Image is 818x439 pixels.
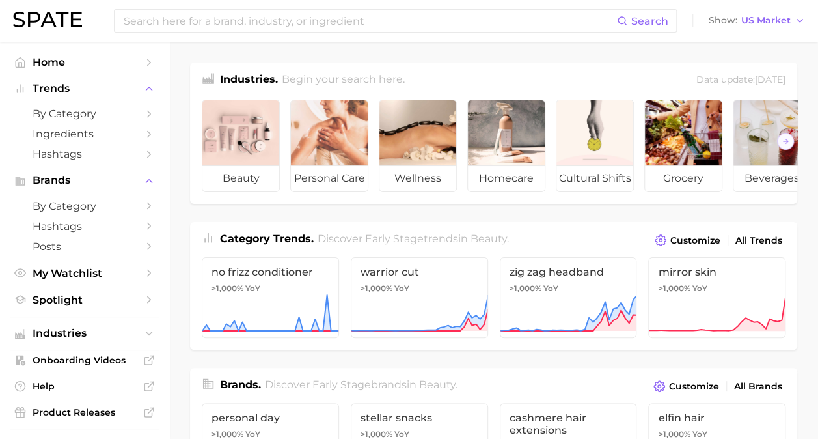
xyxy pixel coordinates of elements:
span: All Trends [735,235,782,246]
a: cultural shifts [556,100,634,192]
span: Customize [669,381,719,392]
a: Product Releases [10,403,159,422]
span: >1,000% [211,429,243,439]
span: Discover Early Stage trends in . [318,233,509,245]
input: Search here for a brand, industry, or ingredient [122,10,617,32]
span: Show [709,17,737,24]
span: >1,000% [658,283,690,293]
span: beauty [419,378,456,391]
span: Ingredients [33,128,137,140]
span: >1,000% [211,283,243,293]
button: Brands [10,171,159,190]
span: cultural shifts [556,165,633,191]
span: elfin hair [658,412,776,424]
img: SPATE [13,12,82,27]
a: grocery [644,100,722,192]
a: Onboarding Videos [10,350,159,370]
span: All Brands [734,381,782,392]
a: Spotlight [10,290,159,310]
a: no frizz conditioner>1,000% YoY [202,257,339,338]
span: stellar snacks [361,412,478,424]
span: YoY [394,283,409,294]
span: YoY [543,283,558,294]
a: beauty [202,100,280,192]
span: Trends [33,83,137,94]
span: beauty [202,165,279,191]
button: Trends [10,79,159,98]
button: ShowUS Market [705,12,808,29]
span: Search [631,15,668,27]
a: wellness [379,100,457,192]
span: Posts [33,240,137,253]
span: Brands [33,175,137,186]
a: beverages [733,100,811,192]
button: Customize [651,231,724,249]
a: personal care [290,100,368,192]
span: personal care [291,165,368,191]
a: mirror skin>1,000% YoY [648,257,785,338]
span: beverages [733,165,810,191]
span: Home [33,56,137,68]
span: wellness [379,165,456,191]
span: YoY [245,283,260,294]
a: Hashtags [10,144,159,164]
span: grocery [645,165,722,191]
span: no frizz conditioner [211,266,329,278]
span: Brands . [220,378,261,391]
a: warrior cut>1,000% YoY [351,257,488,338]
span: Hashtags [33,220,137,233]
button: Scroll Right [777,133,794,150]
a: All Brands [731,378,785,395]
span: mirror skin [658,266,776,278]
span: My Watchlist [33,267,137,279]
span: beauty [470,233,507,245]
span: by Category [33,200,137,212]
h2: Begin your search here. [282,72,405,89]
a: Help [10,376,159,396]
span: Category Trends . [220,233,314,245]
a: Ingredients [10,124,159,144]
a: Home [10,52,159,72]
a: by Category [10,196,159,216]
span: Industries [33,328,137,339]
span: Customize [670,235,720,246]
span: homecare [468,165,545,191]
a: My Watchlist [10,263,159,283]
span: warrior cut [361,266,478,278]
span: >1,000% [658,429,690,439]
span: cashmere hair extensions [510,412,627,436]
span: Onboarding Videos [33,354,137,366]
span: by Category [33,107,137,120]
a: zig zag headband>1,000% YoY [500,257,637,338]
h1: Industries. [220,72,278,89]
div: Data update: [DATE] [696,72,785,89]
a: homecare [467,100,545,192]
button: Industries [10,324,159,343]
span: US Market [741,17,791,24]
span: Spotlight [33,294,137,306]
span: zig zag headband [510,266,627,278]
span: Help [33,380,137,392]
span: >1,000% [361,283,392,293]
span: Product Releases [33,406,137,418]
a: by Category [10,104,159,124]
span: personal day [211,412,329,424]
span: Discover Early Stage brands in . [265,378,457,391]
span: YoY [692,283,707,294]
span: Hashtags [33,148,137,160]
span: >1,000% [510,283,541,293]
a: Hashtags [10,216,159,236]
button: Customize [650,377,722,395]
a: Posts [10,236,159,257]
span: >1,000% [361,429,392,439]
a: All Trends [732,232,785,249]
